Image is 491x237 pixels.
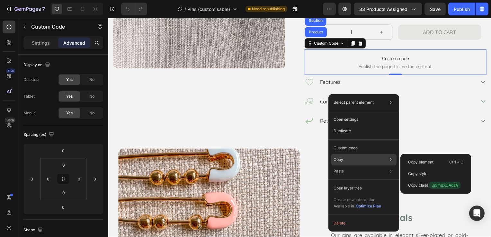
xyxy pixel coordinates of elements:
[57,188,70,198] input: 0px
[331,217,397,229] button: Delete
[187,6,230,13] span: Pins (customisable)
[57,160,70,170] input: 0px
[424,3,446,15] button: Save
[184,6,186,13] span: /
[63,39,85,46] p: Advanced
[66,93,73,99] span: Yes
[355,203,381,209] button: Optimize Plan
[57,202,70,212] input: 0
[334,100,374,105] p: Select parent element
[23,226,44,234] div: Shape
[430,6,441,12] span: Save
[334,204,354,208] span: Available in
[201,13,218,16] div: Product
[5,118,15,123] div: Beta
[224,195,362,208] p: Premium Materials
[23,110,36,116] div: Mobile
[213,61,234,68] p: Features
[23,61,51,69] div: Display on
[454,6,470,13] div: Publish
[334,185,362,191] p: Open layer tree
[408,171,427,177] p: Copy style
[449,159,463,165] p: Ctrl + C
[213,81,253,88] p: Care Instructions
[334,145,358,151] p: Custom code
[108,18,491,237] iframe: Design area
[23,93,35,99] div: Tablet
[213,101,247,107] p: Returns Policy
[469,206,485,221] div: Open Intercom Messenger
[57,146,70,155] input: 0
[359,6,407,13] span: 33 products assigned
[198,46,381,52] span: Publish the page to see the content.
[252,6,285,12] span: Need republishing
[356,203,381,209] div: Optimize Plan
[334,157,343,162] p: Copy
[43,174,53,184] input: 0px
[66,110,73,116] span: Yes
[90,174,100,184] input: 0
[334,197,381,203] p: Create new interaction
[429,182,460,189] span: .g3mqXUAdsA
[198,37,381,45] span: Custom code
[66,77,73,83] span: Yes
[334,117,358,122] p: Open settings
[354,3,422,15] button: 33 products assigned
[89,110,94,116] span: No
[121,3,147,15] div: Undo/Redo
[334,128,351,134] p: Duplicate
[31,23,86,31] p: Custom Code
[74,174,84,184] input: 0px
[6,68,15,74] div: 450
[448,3,475,15] button: Publish
[42,5,45,13] p: 7
[3,3,48,15] button: 7
[201,1,217,5] div: Section
[32,39,50,46] p: Settings
[23,130,55,139] div: Spacing (px)
[206,23,233,29] div: Custom Code
[23,77,39,83] div: Desktop
[89,93,94,99] span: No
[408,182,460,189] p: Copy class
[27,174,37,184] input: 0
[334,168,344,174] p: Paste
[408,159,433,165] p: Copy element
[89,77,94,83] span: No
